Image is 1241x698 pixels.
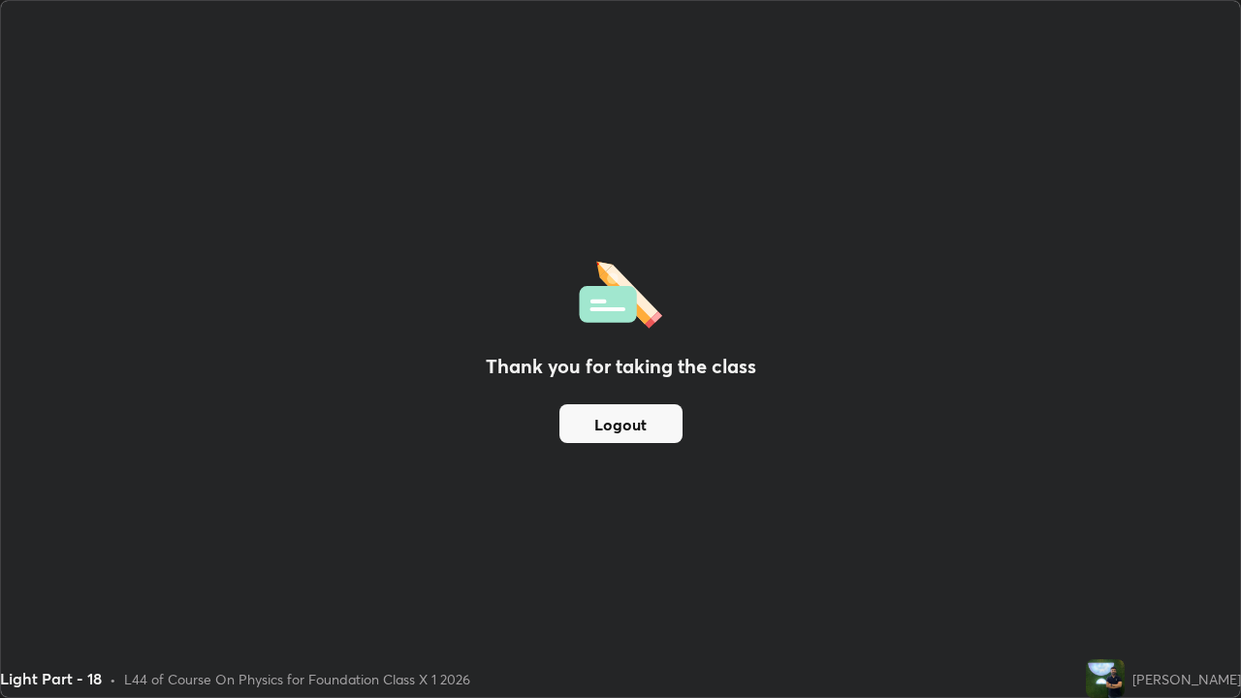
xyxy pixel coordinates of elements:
[124,669,470,689] div: L44 of Course On Physics for Foundation Class X 1 2026
[1132,669,1241,689] div: [PERSON_NAME]
[579,255,662,329] img: offlineFeedback.1438e8b3.svg
[559,404,683,443] button: Logout
[1086,659,1125,698] img: f0fae9d97c1e44ffb6a168521d894f25.jpg
[486,352,756,381] h2: Thank you for taking the class
[110,669,116,689] div: •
